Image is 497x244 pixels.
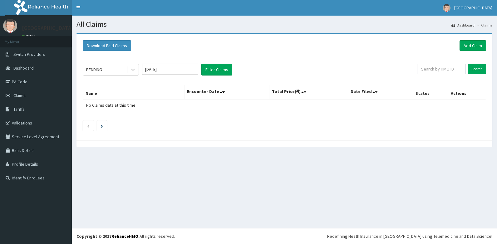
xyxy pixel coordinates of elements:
[475,22,492,28] li: Claims
[454,5,492,11] span: [GEOGRAPHIC_DATA]
[13,93,26,98] span: Claims
[460,40,486,51] a: Add Claim
[417,64,466,74] input: Search by HMO ID
[185,85,269,100] th: Encounter Date
[13,51,45,57] span: Switch Providers
[83,85,185,100] th: Name
[348,85,413,100] th: Date Filed
[448,85,486,100] th: Actions
[76,20,492,28] h1: All Claims
[86,102,136,108] span: No Claims data at this time.
[201,64,232,76] button: Filter Claims
[22,25,73,31] p: [GEOGRAPHIC_DATA]
[72,228,497,244] footer: All rights reserved.
[86,66,102,73] div: PENDING
[101,123,103,129] a: Next page
[76,233,140,239] strong: Copyright © 2017 .
[327,233,492,239] div: Redefining Heath Insurance in [GEOGRAPHIC_DATA] using Telemedicine and Data Science!
[13,106,25,112] span: Tariffs
[269,85,348,100] th: Total Price(₦)
[451,22,475,28] a: Dashboard
[3,19,17,33] img: User Image
[111,233,138,239] a: RelianceHMO
[142,64,198,75] input: Select Month and Year
[468,64,486,74] input: Search
[87,123,90,129] a: Previous page
[443,4,450,12] img: User Image
[13,65,34,71] span: Dashboard
[83,40,131,51] button: Download Paid Claims
[22,34,37,38] a: Online
[413,85,448,100] th: Status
